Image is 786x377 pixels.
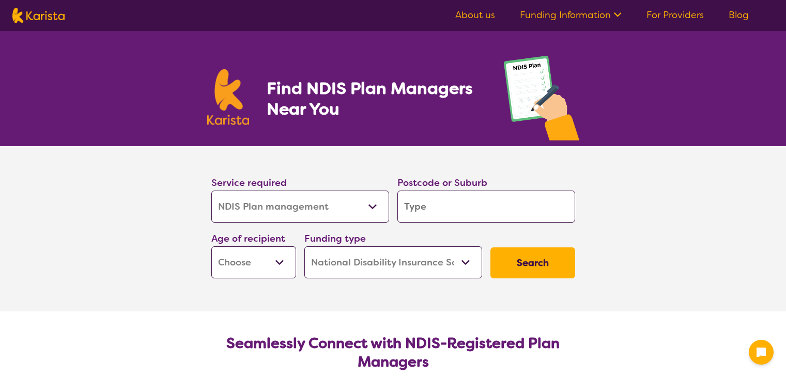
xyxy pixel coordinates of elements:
h1: Find NDIS Plan Managers Near You [267,78,483,119]
label: Postcode or Suburb [397,177,487,189]
img: plan-management [504,56,579,146]
input: Type [397,191,575,223]
label: Service required [211,177,287,189]
a: Blog [729,9,749,21]
h2: Seamlessly Connect with NDIS-Registered Plan Managers [220,334,567,371]
a: Funding Information [520,9,622,21]
img: Karista logo [12,8,65,23]
button: Search [490,247,575,278]
label: Age of recipient [211,232,285,245]
a: About us [455,9,495,21]
a: For Providers [646,9,704,21]
label: Funding type [304,232,366,245]
img: Karista logo [207,69,250,125]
